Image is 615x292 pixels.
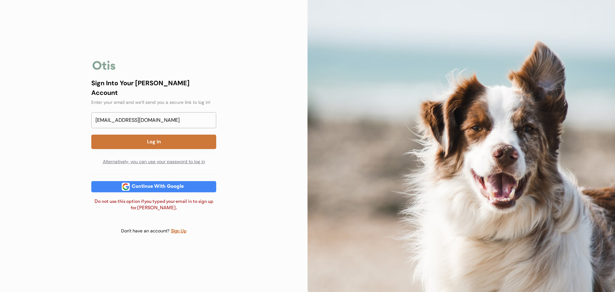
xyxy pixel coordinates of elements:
div: Sign Up [171,228,187,235]
div: Alternatively, you can use your password to log in [91,155,216,168]
div: Continue With Google [130,184,186,189]
button: Log In [91,135,216,149]
div: Don't have an account? [121,228,171,234]
div: Sign Into Your [PERSON_NAME] Account [91,78,216,97]
input: Email Address [91,112,216,128]
div: Do not use this option if you typed your email in to sign up for [PERSON_NAME]. [91,199,216,211]
div: Enter your email and we’ll send you a secure link to log in! [91,99,216,106]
